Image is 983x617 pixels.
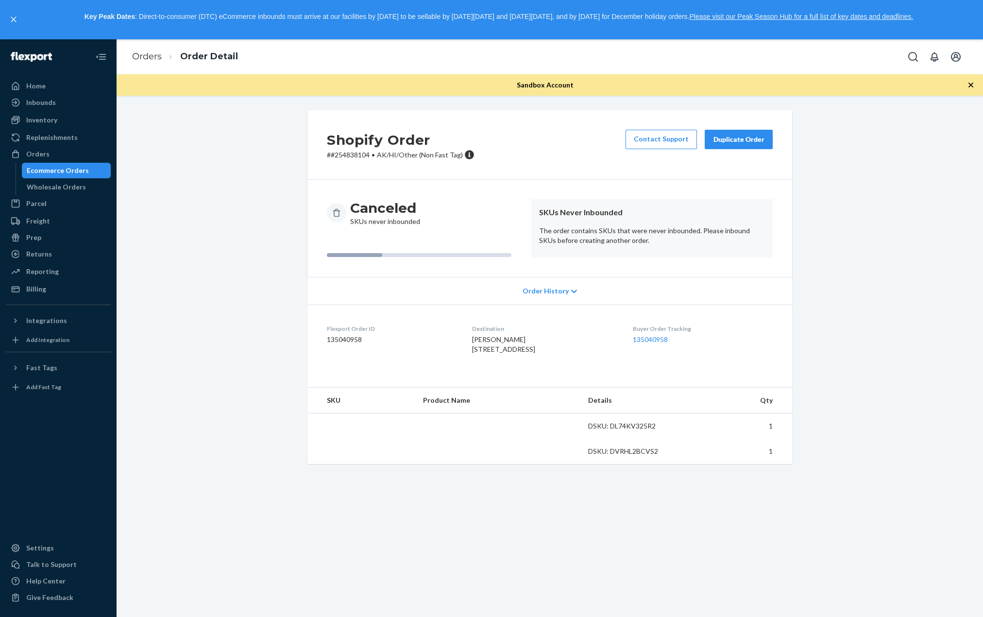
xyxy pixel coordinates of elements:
div: DSKU: DVRHL2BCVS2 [588,446,679,456]
header: SKUs Never Inbounded [539,207,765,218]
a: Reporting [6,264,111,279]
a: Returns [6,246,111,262]
th: Product Name [415,388,580,413]
strong: Key Peak Dates [85,13,135,20]
div: Parcel [26,199,47,208]
div: Reporting [26,267,59,276]
button: Close Navigation [91,47,111,67]
div: Add Fast Tag [26,383,61,391]
span: Chat [21,7,41,16]
a: Ecommerce Orders [22,163,111,178]
a: Replenishments [6,130,111,145]
td: 1 [687,413,792,439]
div: DSKU: DL74KV325R2 [588,421,679,431]
p: The order contains SKUs that were never inbounded. Please inbound SKUs before creating another or... [539,226,765,245]
div: Inbounds [26,98,56,107]
th: Details [580,388,687,413]
button: Duplicate Order [705,130,773,149]
ol: breadcrumbs [124,42,246,71]
a: Settings [6,540,111,556]
a: Freight [6,213,111,229]
td: 1 [687,439,792,464]
div: Replenishments [26,133,78,142]
div: Ecommerce Orders [27,166,89,175]
button: Talk to Support [6,557,111,572]
dt: Flexport Order ID [327,325,457,333]
span: AK/HI/Other (Non Fast Tag) [377,151,463,159]
a: Billing [6,281,111,297]
a: Add Fast Tag [6,379,111,395]
a: Prep [6,230,111,245]
a: Wholesale Orders [22,179,111,195]
h3: Canceled [350,199,420,217]
th: SKU [307,388,415,413]
div: Inventory [26,115,57,125]
div: Talk to Support [26,560,77,569]
h2: Shopify Order [327,130,474,150]
div: Add Integration [26,336,69,344]
a: Add Integration [6,332,111,348]
button: Open account menu [946,47,966,67]
a: Inbounds [6,95,111,110]
div: Give Feedback [26,593,73,602]
a: 135040958 [633,335,668,343]
a: Please visit our Peak Season Hub for a full list of key dates and deadlines. [689,13,913,20]
button: Open Search Box [903,47,923,67]
div: Returns [26,249,52,259]
button: Fast Tags [6,360,111,376]
div: Integrations [26,316,67,326]
button: Give Feedback [6,590,111,605]
div: Orders [26,149,50,159]
div: Prep [26,233,41,242]
div: Help Center [26,576,66,586]
dt: Destination [472,325,617,333]
a: Orders [6,146,111,162]
a: Contact Support [626,130,697,149]
th: Qty [687,388,792,413]
p: : Direct-to-consumer (DTC) eCommerce inbounds must arrive at our facilities by [DATE] to be sella... [23,9,974,25]
button: Integrations [6,313,111,328]
span: Order History [523,286,569,296]
img: Flexport logo [11,52,52,62]
div: Home [26,81,46,91]
dd: 135040958 [327,335,457,344]
div: SKUs never inbounded [350,199,420,226]
div: Billing [26,284,46,294]
a: Help Center [6,573,111,589]
a: Orders [132,51,162,62]
p: # #254838104 [327,150,474,160]
span: Sandbox Account [517,81,574,89]
div: Freight [26,216,50,226]
button: close, [9,15,18,24]
dt: Buyer Order Tracking [633,325,773,333]
button: Open notifications [925,47,944,67]
a: Parcel [6,196,111,211]
span: [PERSON_NAME] [STREET_ADDRESS] [472,335,535,353]
div: Wholesale Orders [27,182,86,192]
a: Home [6,78,111,94]
span: • [372,151,375,159]
div: Fast Tags [26,363,57,373]
div: Settings [26,543,54,553]
div: Duplicate Order [713,135,764,144]
a: Inventory [6,112,111,128]
a: Order Detail [180,51,238,62]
